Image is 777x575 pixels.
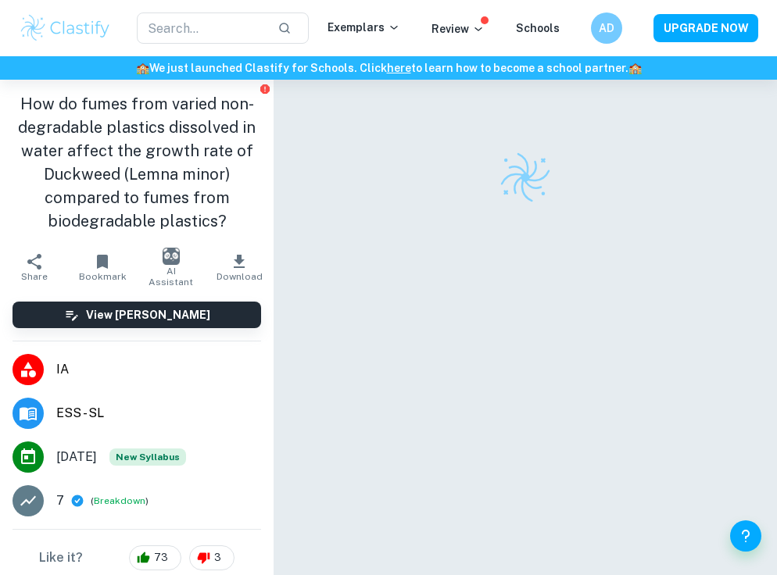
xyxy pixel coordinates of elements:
[137,12,265,44] input: Search...
[56,448,97,466] span: [DATE]
[13,302,261,328] button: View [PERSON_NAME]
[137,245,206,289] button: AI Assistant
[3,59,774,77] h6: We just launched Clastify for Schools. Click to learn how to become a school partner.
[146,266,196,287] span: AI Assistant
[653,14,758,42] button: UPGRADE NOW
[328,19,400,36] p: Exemplars
[516,22,560,34] a: Schools
[206,550,230,566] span: 3
[498,150,553,205] img: Clastify logo
[163,248,180,265] img: AI Assistant
[56,404,261,423] span: ESS - SL
[86,306,210,323] h6: View [PERSON_NAME]
[69,245,138,289] button: Bookmark
[431,20,485,37] p: Review
[39,548,83,567] h6: Like it?
[129,545,181,570] div: 73
[259,83,270,95] button: Report issue
[56,491,64,510] p: 7
[591,12,622,44] button: AD
[145,550,177,566] span: 73
[217,271,263,282] span: Download
[387,62,411,74] a: here
[109,448,186,466] span: New Syllabus
[19,12,112,44] img: Clastify logo
[91,494,149,509] span: ( )
[21,271,48,282] span: Share
[730,520,761,552] button: Help and Feedback
[109,448,186,466] div: Starting from the May 2026 session, the ESS IA requirements have changed. We created this exempla...
[13,92,261,233] h1: How do fumes from varied non-degradable plastics dissolved in water affect the growth rate of Duc...
[206,245,274,289] button: Download
[598,20,616,37] h6: AD
[628,62,642,74] span: 🏫
[94,494,145,508] button: Breakdown
[56,360,261,379] span: IA
[189,545,235,570] div: 3
[136,62,149,74] span: 🏫
[79,271,127,282] span: Bookmark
